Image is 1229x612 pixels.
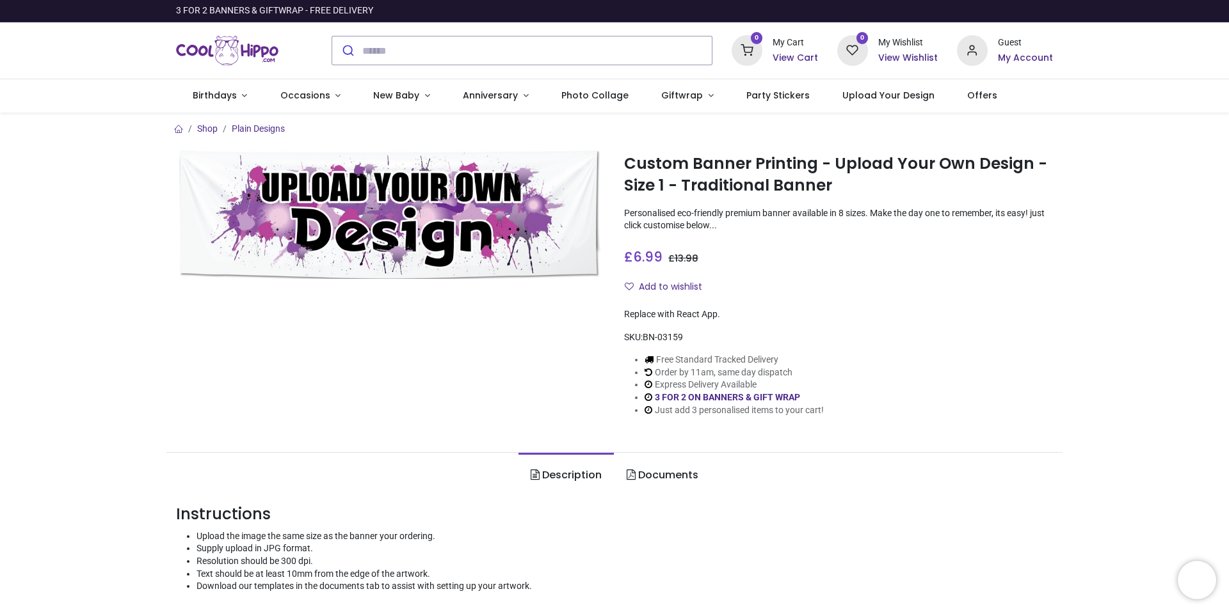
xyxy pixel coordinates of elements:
div: My Cart [773,36,818,49]
a: 3 FOR 2 ON BANNERS & GIFT WRAP [655,392,800,402]
div: Replace with React App. [624,308,1053,321]
li: Text should be at least 10mm from the edge of the artwork. [197,568,1053,581]
div: 3 FOR 2 BANNERS & GIFTWRAP - FREE DELIVERY [176,4,373,17]
a: Anniversary [446,79,545,113]
span: Offers [967,89,997,102]
li: Resolution should be 300 dpi. [197,555,1053,568]
button: Add to wishlistAdd to wishlist [624,276,713,298]
a: Description [518,453,614,498]
div: Guest [998,36,1053,49]
li: Download our templates in the documents tab to assist with setting up your artwork. [197,580,1053,593]
a: My Account [998,52,1053,65]
a: Documents [614,453,710,498]
li: Supply upload in JPG format. [197,542,1053,555]
span: Birthdays [193,89,237,102]
h1: Custom Banner Printing - Upload Your Own Design - Size 1 - Traditional Banner [624,153,1053,197]
span: Occasions [280,89,330,102]
a: 0 [732,45,762,55]
span: Anniversary [463,89,518,102]
div: SKU: [624,331,1053,344]
li: Just add 3 personalised items to your cart! [645,404,824,417]
span: £ [624,247,663,266]
sup: 0 [856,32,869,44]
a: Logo of Cool Hippo [176,33,278,68]
li: Free Standard Tracked Delivery [645,354,824,366]
span: 6.99 [633,247,663,266]
span: Giftwrap [661,89,703,102]
a: New Baby [357,79,447,113]
img: Cool Hippo [176,33,278,68]
iframe: Customer reviews powered by Trustpilot [784,4,1053,17]
i: Add to wishlist [625,282,634,291]
a: Giftwrap [645,79,730,113]
span: New Baby [373,89,419,102]
div: My Wishlist [878,36,938,49]
a: Birthdays [176,79,264,113]
a: Occasions [264,79,357,113]
li: Order by 11am, same day dispatch [645,366,824,379]
button: Submit [332,36,362,65]
span: Party Stickers [746,89,810,102]
iframe: Brevo live chat [1178,561,1216,599]
a: View Cart [773,52,818,65]
a: Plain Designs [232,123,285,134]
span: Upload Your Design [842,89,935,102]
h3: Instructions [176,503,1053,525]
sup: 0 [751,32,763,44]
a: View Wishlist [878,52,938,65]
span: £ [668,252,698,265]
span: BN-03159 [643,332,683,342]
li: Upload the image the same size as the banner your ordering. [197,530,1053,543]
img: Custom Banner Printing - Upload Your Own Design - Size 1 - Traditional Banner [176,150,605,279]
span: 13.98 [675,252,698,265]
li: Express Delivery Available [645,379,824,391]
span: Photo Collage [561,89,629,102]
p: Personalised eco-friendly premium banner available in 8 sizes. Make the day one to remember, its ... [624,207,1053,232]
a: 0 [837,45,868,55]
a: Shop [197,123,218,134]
